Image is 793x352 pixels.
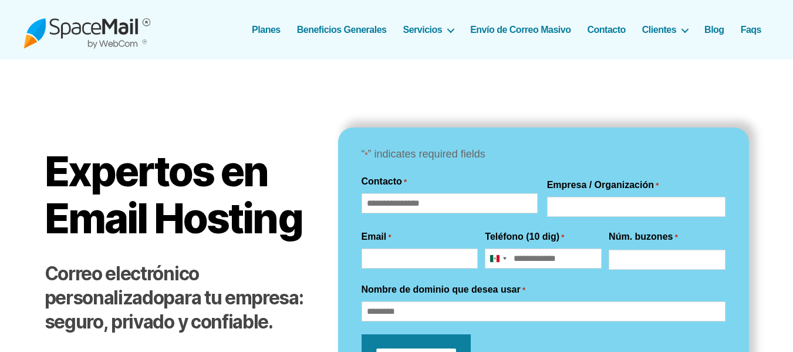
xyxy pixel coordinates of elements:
[362,283,525,297] label: Nombre de dominio que desea usar
[741,24,761,35] a: Faqs
[362,175,407,189] legend: Contacto
[485,249,510,268] button: Selected country
[45,148,315,242] h1: Expertos en Email Hosting
[297,24,387,35] a: Beneficios Generales
[704,24,724,35] a: Blog
[470,24,571,35] a: Envío de Correo Masivo
[609,230,678,244] label: Núm. buzones
[362,145,725,164] p: “ ” indicates required fields
[642,24,688,35] a: Clientes
[45,262,199,309] strong: Correo electrónico personalizado
[258,24,770,35] nav: Horizontal
[45,262,315,334] h2: para tu empresa: seguro, privado y confiable.
[403,24,454,35] a: Servicios
[362,230,392,244] label: Email
[547,178,659,192] label: Empresa / Organización
[23,11,150,49] img: Spacemail
[587,24,625,35] a: Contacto
[252,24,281,35] a: Planes
[485,230,564,244] label: Teléfono (10 dig)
